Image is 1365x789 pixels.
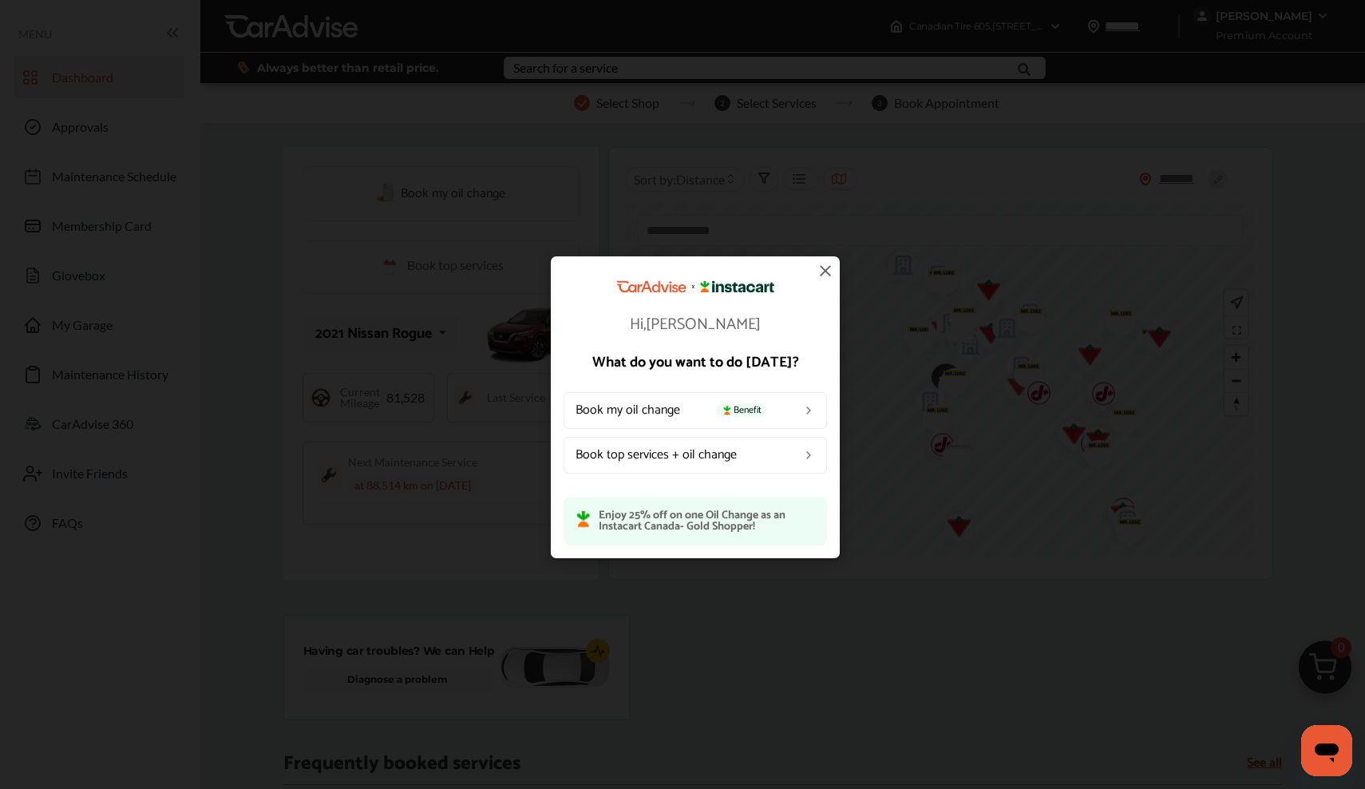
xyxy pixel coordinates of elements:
p: What do you want to do [DATE]? [564,355,827,370]
iframe: Button to launch messaging window [1301,725,1352,776]
img: left_arrow_icon.0f472efe.svg [802,449,815,462]
img: instacart-icon.73bd83c2.svg [576,510,591,528]
a: Book my oil changeBenefit [564,392,827,429]
a: Book top services + oil change [564,437,827,474]
span: Benefit [716,404,766,417]
p: Enjoy 25% off on one Oil Change as an Instacart Canada- Gold Shopper! [599,510,814,533]
p: Hi, [PERSON_NAME] [564,317,827,333]
img: close-icon.a004319c.svg [816,261,835,280]
img: left_arrow_icon.0f472efe.svg [802,404,815,417]
img: instacart-icon.73bd83c2.svg [721,406,734,415]
img: CarAdvise Instacart Logo [616,280,774,293]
